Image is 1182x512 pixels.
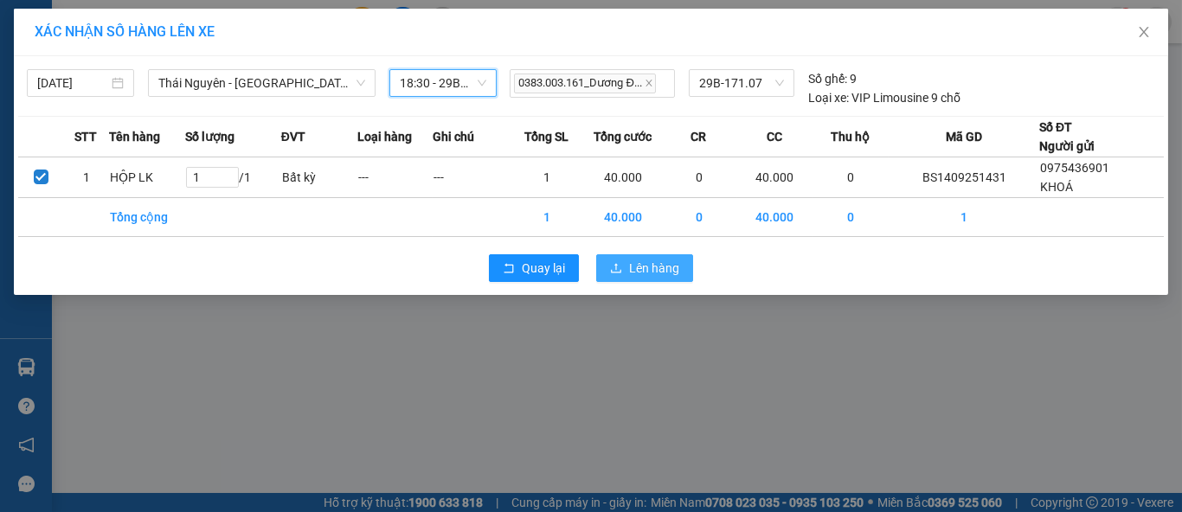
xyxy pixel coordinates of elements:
span: Loại hàng [357,127,412,146]
button: uploadLên hàng [596,254,693,282]
td: --- [357,157,434,198]
span: ĐVT [281,127,305,146]
span: close [645,79,653,87]
span: Ghi chú [433,127,474,146]
span: Loại xe: [808,88,849,107]
td: 1 [889,198,1039,237]
td: Bất kỳ [281,157,357,198]
div: Số ĐT Người gửi [1039,118,1095,156]
span: Thu hộ [831,127,870,146]
button: rollbackQuay lại [489,254,579,282]
span: rollback [503,262,515,276]
span: Số lượng [185,127,234,146]
td: 0 [813,198,889,237]
td: 1 [64,157,110,198]
td: HỘP LK [109,157,185,198]
span: KHOÁ [1040,180,1073,194]
span: 29B-171.07 [699,70,784,96]
span: CC [767,127,782,146]
input: 14/09/2025 [37,74,108,93]
span: 0383.003.161_Dương Đ... [514,74,656,93]
div: VIP Limousine 9 chỗ [808,88,960,107]
span: down [356,78,366,88]
span: Tên hàng [109,127,160,146]
div: 9 [808,69,857,88]
td: 1 [509,157,585,198]
span: Tổng cước [594,127,652,146]
td: 40.000 [585,157,661,198]
span: Lên hàng [629,259,679,278]
td: 1 [509,198,585,237]
button: Close [1120,9,1168,57]
td: / 1 [185,157,281,198]
td: 40.000 [737,157,813,198]
td: BS1409251431 [889,157,1039,198]
td: Tổng cộng [109,198,185,237]
span: STT [75,127,98,146]
td: 40.000 [737,198,813,237]
span: close [1137,25,1151,39]
span: CR [691,127,706,146]
td: 0 [661,198,737,237]
span: Mã GD [946,127,982,146]
span: Thái Nguyên - Bắc Kạn [158,70,365,96]
td: 40.000 [585,198,661,237]
span: upload [610,262,622,276]
td: 0 [813,157,889,198]
span: XÁC NHẬN SỐ HÀNG LÊN XE [35,23,215,40]
span: Số ghế: [808,69,847,88]
td: --- [433,157,509,198]
span: 0975436901 [1040,161,1109,175]
span: 18:30 - 29B-171.07 [400,70,486,96]
span: Quay lại [522,259,565,278]
span: Tổng SL [524,127,569,146]
td: 0 [661,157,737,198]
